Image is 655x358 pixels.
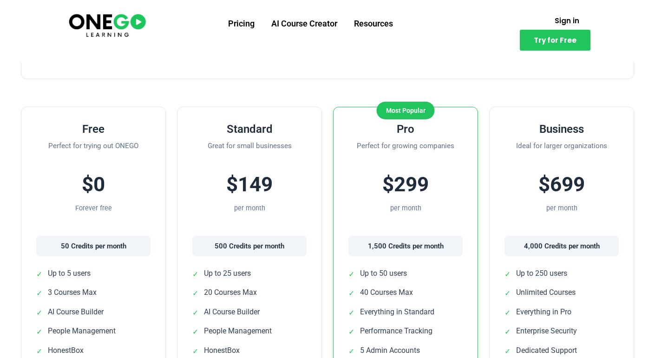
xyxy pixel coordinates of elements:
a: Resources [346,12,401,36]
span: 3 Courses Max [48,286,97,299]
a: Pricing [220,12,263,36]
span: ✓ [36,307,42,319]
span: 40 Courses Max [360,286,413,299]
span: Try for Free [534,37,576,44]
h3: Business [504,122,619,137]
span: 5 Admin Accounts [360,345,420,357]
span: Dedicated Support [516,345,577,357]
span: ✓ [504,287,511,299]
div: 50 Credits per month [36,236,151,256]
a: AI Course Creator [263,12,346,36]
span: People Management [204,325,272,337]
span: Everything in Pro [516,306,571,318]
span: HonestBox [48,345,84,357]
div: $149 [192,168,307,201]
div: $699 [504,168,619,201]
div: $299 [348,168,463,201]
span: ✓ [348,287,354,299]
span: Sign in [555,17,579,24]
span: ✓ [348,345,354,358]
span: Unlimited Courses [516,286,576,299]
h3: Pro [348,122,463,137]
span: Everything in Standard [360,306,434,318]
p: Ideal for larger organizations [504,140,619,159]
p: Perfect for trying out ONEGO [36,140,151,159]
div: per month [192,203,307,214]
span: HonestBox [204,345,240,357]
span: ✓ [348,268,354,280]
div: per month [348,203,463,214]
span: ✓ [348,326,354,338]
a: Try for Free [520,30,590,51]
h3: Free [36,122,151,137]
span: AI Course Builder [204,306,260,318]
span: ✓ [504,326,511,338]
span: 20 Courses Max [204,286,257,299]
span: People Management [48,325,116,337]
span: Performance Tracking [360,325,432,337]
div: 1,500 Credits per month [348,236,463,256]
span: ✓ [348,307,354,319]
p: Perfect for growing companies [348,140,463,159]
span: ✓ [36,268,42,280]
div: Forever free [36,203,151,214]
div: $0 [36,168,151,201]
span: ✓ [36,287,42,299]
span: ✓ [504,268,511,280]
div: 500 Credits per month [192,236,307,256]
div: Most Popular [377,102,435,119]
span: ✓ [192,307,198,319]
span: ✓ [192,268,198,280]
span: Up to 50 users [360,267,407,280]
span: ✓ [36,326,42,338]
span: AI Course Builder [48,306,104,318]
h3: Standard [192,122,307,137]
span: ✓ [192,326,198,338]
a: Sign in [544,12,590,30]
span: Up to 250 users [516,267,567,280]
span: ✓ [36,345,42,358]
span: ✓ [504,345,511,358]
span: ✓ [504,307,511,319]
span: Up to 5 users [48,267,91,280]
div: per month [504,203,619,214]
p: Great for small businesses [192,140,307,159]
span: ✓ [192,345,198,358]
span: Enterprise Security [516,325,577,337]
div: 4,000 Credits per month [504,236,619,256]
span: ✓ [192,287,198,299]
span: Up to 25 users [204,267,251,280]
